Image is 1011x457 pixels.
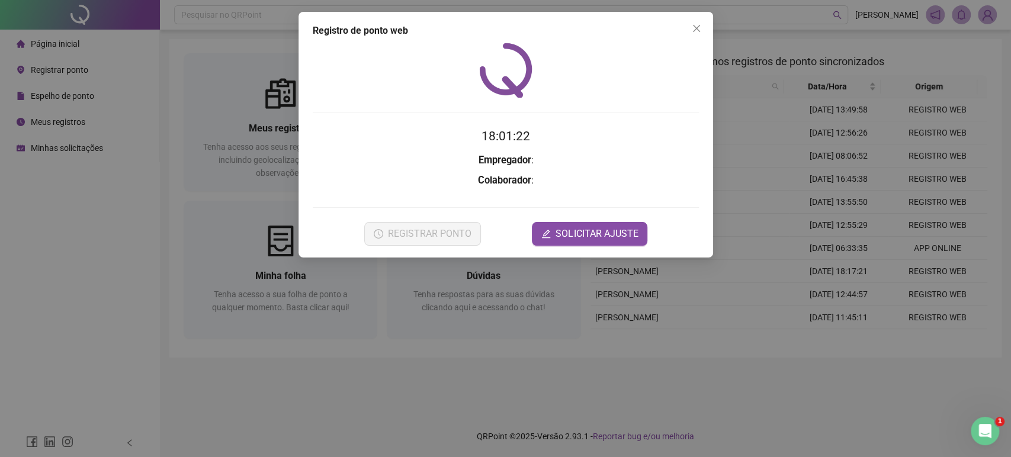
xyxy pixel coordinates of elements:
[364,222,480,246] button: REGISTRAR PONTO
[313,24,699,38] div: Registro de ponto web
[478,175,531,186] strong: Colaborador
[532,222,647,246] button: editSOLICITAR AJUSTE
[687,19,706,38] button: Close
[692,24,701,33] span: close
[541,229,551,239] span: edit
[313,153,699,168] h3: :
[313,173,699,188] h3: :
[995,417,1004,426] span: 1
[479,43,532,98] img: QRPoint
[478,155,531,166] strong: Empregador
[971,417,999,445] iframe: Intercom live chat
[482,129,530,143] time: 18:01:22
[556,227,638,241] span: SOLICITAR AJUSTE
